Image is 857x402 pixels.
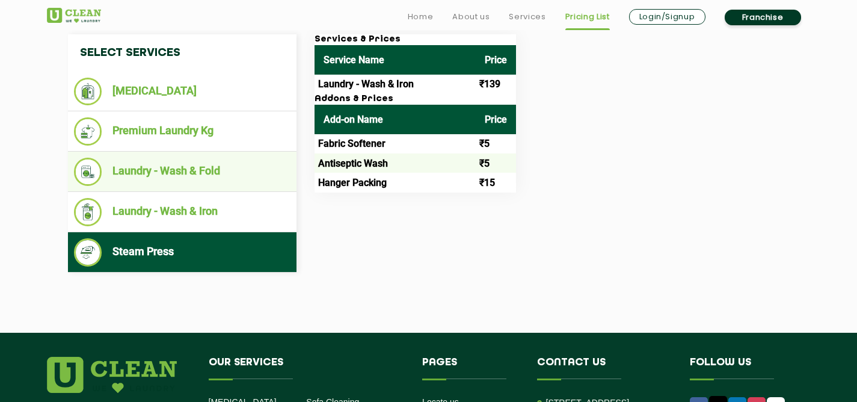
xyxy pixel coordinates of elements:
a: Pricing List [565,10,610,24]
h4: Our Services [209,357,405,380]
th: Price [476,105,516,134]
li: Laundry - Wash & Fold [74,158,290,186]
th: Price [476,45,516,75]
img: Laundry - Wash & Fold [74,158,102,186]
h3: Services & Prices [315,34,516,45]
th: Add-on Name [315,105,476,134]
li: [MEDICAL_DATA] [74,78,290,105]
a: Services [509,10,545,24]
li: Laundry - Wash & Iron [74,198,290,226]
h4: Select Services [68,34,296,72]
td: Hanger Packing [315,173,476,192]
h4: Pages [422,357,519,380]
td: ₹15 [476,173,516,192]
h3: Addons & Prices [315,94,516,105]
li: Steam Press [74,238,290,267]
img: UClean Laundry and Dry Cleaning [47,8,101,23]
li: Premium Laundry Kg [74,117,290,146]
td: ₹5 [476,153,516,173]
td: ₹139 [476,75,516,94]
td: ₹5 [476,134,516,153]
h4: Follow us [690,357,796,380]
h4: Contact us [537,357,672,380]
img: Steam Press [74,238,102,267]
a: About us [452,10,490,24]
img: Laundry - Wash & Iron [74,198,102,226]
td: Antiseptic Wash [315,153,476,173]
a: Home [408,10,434,24]
img: logo.png [47,357,177,393]
th: Service Name [315,45,476,75]
td: Fabric Softener [315,134,476,153]
td: Laundry - Wash & Iron [315,75,476,94]
img: Premium Laundry Kg [74,117,102,146]
a: Franchise [725,10,801,25]
img: Dry Cleaning [74,78,102,105]
a: Login/Signup [629,9,705,25]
